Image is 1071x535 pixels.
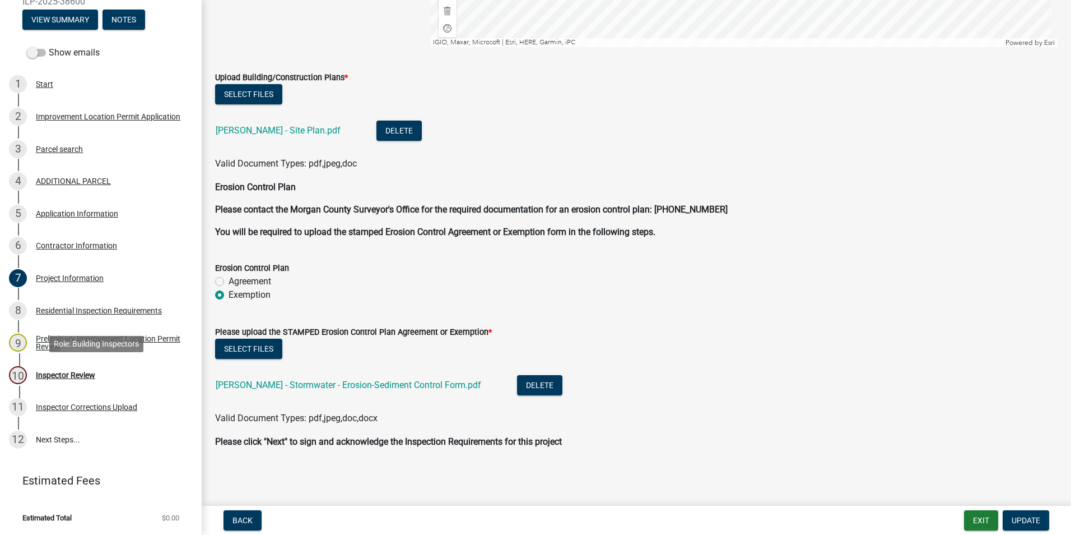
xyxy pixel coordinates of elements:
span: $0.00 [162,514,179,522]
div: Start [36,80,53,88]
a: Esri [1044,39,1055,47]
strong: Please click "Next" to sign and acknowledge the Inspection Requirements for this project [215,436,562,447]
div: 1 [9,75,27,93]
wm-modal-confirm: Notes [103,16,145,25]
div: Preliminary Improvement Location Permit Review [36,335,184,350]
button: Exit [964,510,998,531]
div: Application Information [36,210,118,218]
div: ADDITIONAL PARCEL [36,177,111,185]
div: 2 [9,108,27,126]
label: Upload Building/Construction Plans [215,74,348,82]
div: Inspector Corrections Upload [36,403,137,411]
button: Delete [517,375,562,395]
label: Please upload the STAMPED Erosion Control Plan Agreement or Exemption [215,329,492,336]
div: Project Information [36,274,104,282]
div: 5 [9,205,27,223]
label: Agreement [229,275,271,288]
div: Residential Inspection Requirements [36,307,162,315]
div: Improvement Location Permit Application [36,113,180,121]
label: Exemption [229,288,271,302]
wm-modal-confirm: Summary [22,16,98,25]
span: Estimated Total [22,514,72,522]
div: 11 [9,398,27,416]
div: 12 [9,431,27,449]
div: 8 [9,302,27,320]
strong: Please contact the Morgan County Surveyor's Office for the required documentation for an erosion ... [215,204,728,215]
span: Valid Document Types: pdf,jpeg,doc,docx [215,413,378,423]
button: Delete [376,121,422,141]
div: 7 [9,269,27,287]
button: Update [1003,510,1049,531]
div: IGIO, Maxar, Microsoft | Esri, HERE, Garmin, iPC [430,38,1003,47]
a: Estimated Fees [9,469,184,492]
a: [PERSON_NAME] - Stormwater - Erosion-Sediment Control Form.pdf [216,380,481,390]
wm-modal-confirm: Delete Document [376,126,422,137]
strong: Erosion Control Plan [215,182,296,192]
span: Update [1012,516,1040,525]
div: 4 [9,172,27,190]
button: View Summary [22,10,98,30]
span: Valid Document Types: pdf,jpeg,doc [215,158,357,169]
div: 3 [9,140,27,158]
div: 6 [9,237,27,255]
wm-modal-confirm: Delete Document [517,381,562,391]
div: Contractor Information [36,242,117,250]
div: Parcel search [36,145,83,153]
button: Notes [103,10,145,30]
label: Show emails [27,46,100,59]
button: Select files [215,84,282,104]
button: Select files [215,339,282,359]
div: Powered by [1003,38,1058,47]
a: [PERSON_NAME] - Site Plan.pdf [216,125,341,136]
button: Back [223,510,262,531]
div: 10 [9,366,27,384]
strong: You will be required to upload the stamped Erosion Control Agreement or Exemption form in the fol... [215,227,655,237]
div: Role: Building Inspectors [49,336,143,352]
span: Back [232,516,253,525]
div: Inspector Review [36,371,95,379]
label: Erosion Control Plan [215,265,289,273]
div: 9 [9,334,27,352]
